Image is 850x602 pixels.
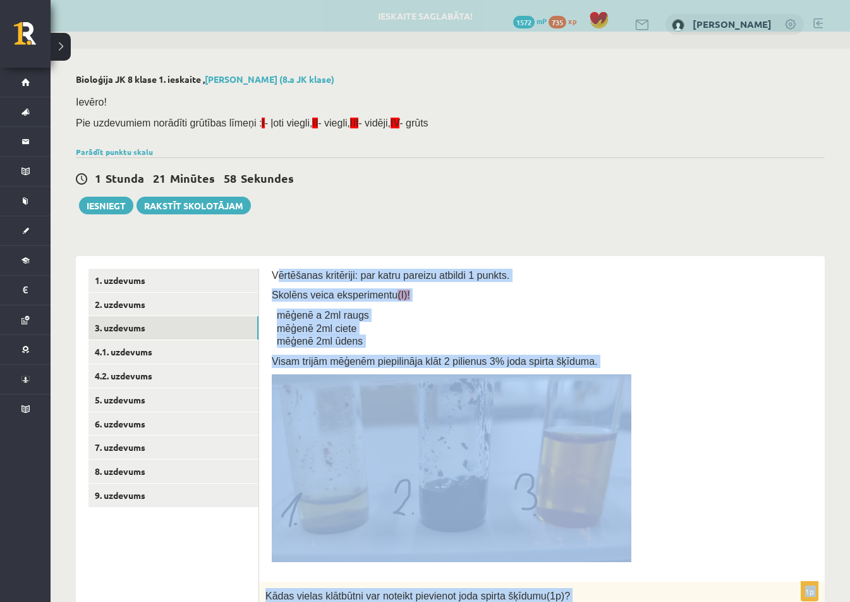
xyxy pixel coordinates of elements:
[76,74,825,85] h2: Bioloģija JK 8 klase 1. ieskaite ,
[76,147,153,157] a: Parādīt punktu skalu
[88,269,258,292] a: 1. uzdevums
[88,412,258,436] a: 6. uzdevums
[137,197,251,214] a: Rakstīt skolotājam
[391,118,399,128] span: IV
[272,290,410,300] span: Skolēns veica eksperimentu
[277,323,356,334] span: mēģenē 2ml ciete
[88,388,258,412] a: 5. uzdevums
[265,591,570,601] span: Kādas vielas klātbūtni var noteikt pievienot joda spirta šķīdumu(1p)?
[241,171,294,185] span: Sekundes
[88,484,258,507] a: 9. uzdevums
[272,374,631,562] img: A close up of a test tube Description automatically generated
[224,171,236,185] span: 58
[277,336,363,347] span: mēģenē 2ml ūdens
[88,436,258,459] a: 7. uzdevums
[801,581,818,601] p: 1p
[88,460,258,483] a: 8. uzdevums
[312,118,318,128] span: II
[88,364,258,388] a: 4.2. uzdevums
[398,290,410,300] span: (I)!
[272,270,509,281] span: Vērtēšanas kritēriji: par katru pareizu atbildi 1 punkts.
[350,118,358,128] span: III
[79,197,133,214] button: Iesniegt
[88,316,258,340] a: 3. uzdevums
[106,171,144,185] span: Stunda
[272,356,598,367] span: Visam trijām mēģenēm piepilināja klāt 2 pilienus 3% joda spirta šķīduma.
[14,22,51,54] a: Rīgas 1. Tālmācības vidusskola
[153,171,166,185] span: 21
[277,310,369,321] span: mēģenē a 2ml raugs
[76,97,107,107] span: Ievēro!
[262,118,264,128] span: I
[88,293,258,316] a: 2. uzdevums
[95,171,101,185] span: 1
[76,118,428,128] span: Pie uzdevumiem norādīti grūtības līmeņi : - ļoti viegli, - viegli, - vidēji, - grūts
[170,171,215,185] span: Minūtes
[88,340,258,364] a: 4.1. uzdevums
[205,73,334,85] a: [PERSON_NAME] (8.a JK klase)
